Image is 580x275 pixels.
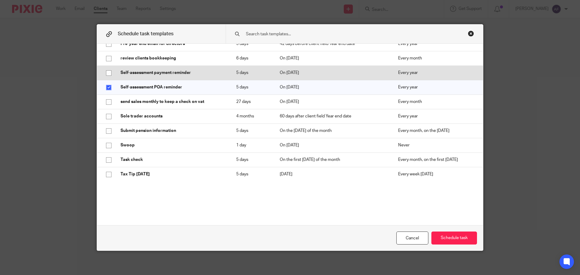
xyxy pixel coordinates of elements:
[398,142,474,148] p: Never
[236,128,268,134] p: 5 days
[121,157,224,163] p: Task check
[245,31,444,37] input: Search task templates...
[121,55,224,61] p: review clients bookkeeping
[280,41,386,47] p: 42 days before client field Year end date
[280,171,386,177] p: [DATE]
[398,171,474,177] p: Every week [DATE]
[280,70,386,76] p: On [DATE]
[236,55,268,61] p: 6 days
[121,128,224,134] p: Submit pension information
[121,41,224,47] p: Pre-year end email for directors
[121,70,224,76] p: Self-assessment payment reminder
[236,171,268,177] p: 5 days
[118,31,173,36] span: Schedule task templates
[398,55,474,61] p: Every month
[121,84,224,90] p: Self-assessment POA reminder
[398,113,474,119] p: Every year
[121,113,224,119] p: Sole trader accounts
[280,84,386,90] p: On [DATE]
[236,70,268,76] p: 5 days
[121,171,224,177] p: Tax Tip [DATE]
[121,142,224,148] p: Swoop
[236,99,268,105] p: 27 days
[236,113,268,119] p: 4 months
[236,41,268,47] p: 5 days
[280,55,386,61] p: On [DATE]
[398,70,474,76] p: Every year
[280,113,386,119] p: 60 days after client field Year end date
[398,41,474,47] p: Every year
[121,99,224,105] p: send sales monthly to keep a check on vat
[468,30,474,37] div: Close this dialog window
[280,128,386,134] p: On the [DATE] of the month
[431,232,477,245] button: Schedule task
[236,84,268,90] p: 5 days
[398,128,474,134] p: Every month, on the [DATE]
[280,99,386,105] p: On [DATE]
[398,157,474,163] p: Every month, on the first [DATE]
[280,142,386,148] p: On [DATE]
[236,157,268,163] p: 5 days
[236,142,268,148] p: 1 day
[398,99,474,105] p: Every month
[280,157,386,163] p: On the first [DATE] of the month
[398,84,474,90] p: Every year
[396,232,428,245] div: Cancel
